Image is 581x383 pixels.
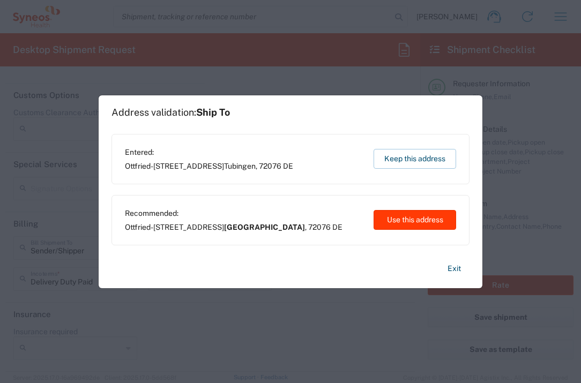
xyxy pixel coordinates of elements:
button: Keep this address [374,149,456,169]
span: 72076 [308,223,331,231]
h1: Address validation: [111,107,230,118]
span: Entered: [125,147,293,157]
span: 72076 [259,162,281,170]
span: DE [283,162,293,170]
span: Recommended: [125,208,342,218]
button: Exit [439,259,470,278]
span: Ottfried-[STREET_ADDRESS] , [125,222,342,232]
span: Tubingen [224,162,256,170]
span: DE [332,223,342,231]
span: [GEOGRAPHIC_DATA] [224,223,305,231]
span: Ship To [196,107,230,118]
span: Ottfried-[STREET_ADDRESS] , [125,161,293,171]
button: Use this address [374,210,456,230]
